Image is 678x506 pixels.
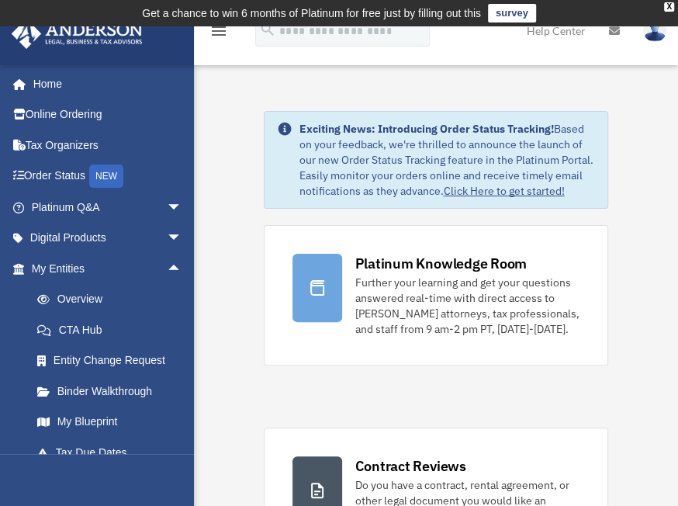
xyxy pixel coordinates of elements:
a: Platinum Q&Aarrow_drop_down [11,192,206,223]
div: Contract Reviews [355,456,465,476]
i: menu [209,22,228,40]
img: Anderson Advisors Platinum Portal [7,19,147,49]
span: arrow_drop_down [167,223,198,255]
div: Based on your feedback, we're thrilled to announce the launch of our new Order Status Tracking fe... [299,121,594,199]
div: Platinum Knowledge Room [355,254,527,273]
a: My Entitiesarrow_drop_up [11,253,206,284]
div: close [664,2,674,12]
span: arrow_drop_up [167,253,198,285]
div: Get a chance to win 6 months of Platinum for free just by filling out this [142,4,481,23]
strong: Exciting News: Introducing Order Status Tracking! [299,122,553,136]
i: search [259,21,276,38]
a: menu [209,27,228,40]
a: Binder Walkthrough [22,376,206,407]
a: CTA Hub [22,314,206,345]
div: NEW [89,165,123,188]
a: Overview [22,284,206,315]
a: Platinum Knowledge Room Further your learning and get your questions answered real-time with dire... [264,225,607,366]
a: My Blueprint [22,407,206,438]
a: Entity Change Request [22,345,206,376]
span: arrow_drop_down [167,192,198,224]
a: Order StatusNEW [11,161,206,192]
a: Click Here to get started! [443,184,564,198]
a: Tax Organizers [11,130,206,161]
img: User Pic [643,19,666,42]
div: Further your learning and get your questions answered real-time with direct access to [PERSON_NAM... [355,275,579,337]
a: Home [11,68,198,99]
a: Digital Productsarrow_drop_down [11,223,206,254]
a: Tax Due Dates [22,437,206,468]
a: Online Ordering [11,99,206,130]
a: survey [488,4,536,23]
